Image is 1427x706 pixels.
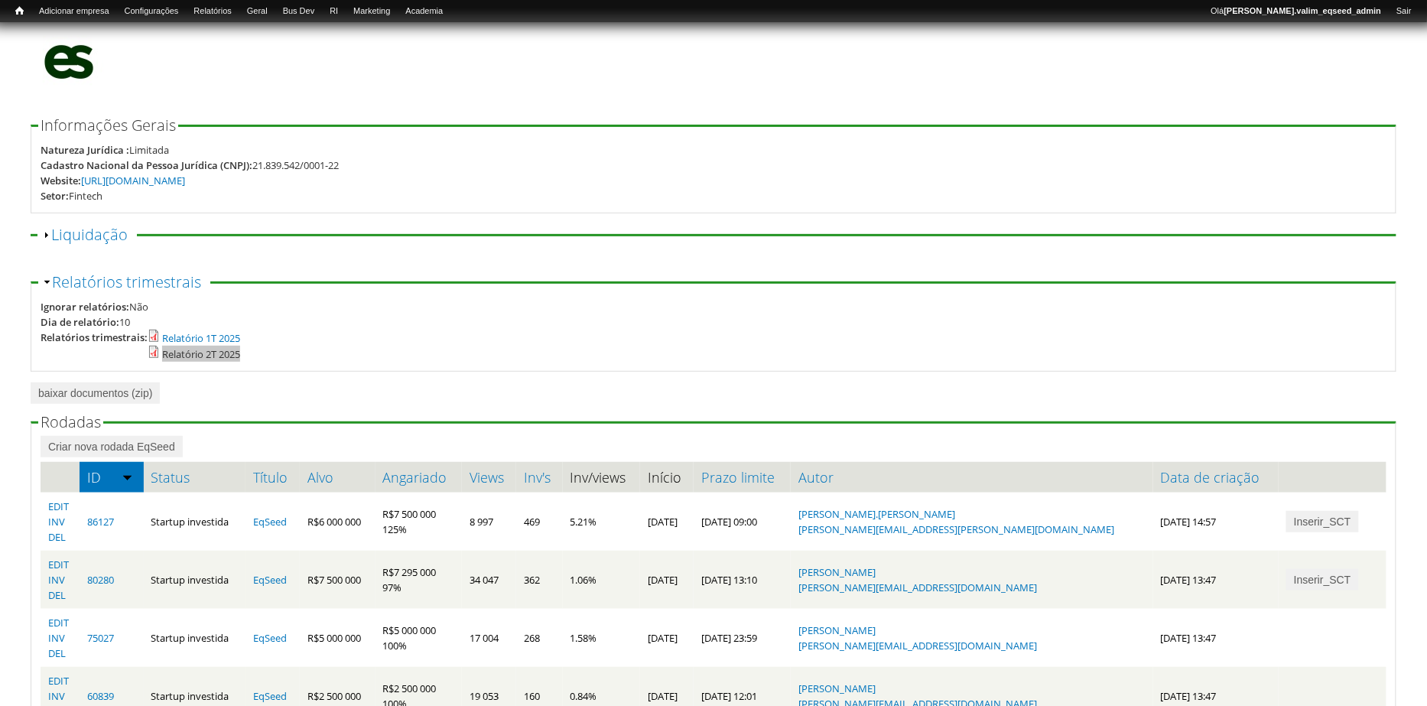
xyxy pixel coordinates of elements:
td: 8 997 [462,493,516,551]
td: R$6 000 000 [300,493,375,551]
div: Relatórios trimestrais: [41,330,148,345]
td: Startup investida [144,493,245,551]
a: EqSeed [253,689,287,703]
img: application/pdf [148,346,160,358]
td: Startup investida [144,609,245,667]
a: Autor [798,470,1146,485]
a: [PERSON_NAME] [798,565,876,579]
td: 5.21% [563,493,641,551]
a: Geral [239,4,275,19]
a: [PERSON_NAME] [798,682,876,695]
a: [PERSON_NAME][EMAIL_ADDRESS][DOMAIN_NAME] [798,639,1037,652]
a: EqSeed [253,573,287,587]
a: Sair [1389,4,1419,19]
a: EqSeed [253,515,287,529]
span: [DATE] 23:59 [701,631,757,645]
a: Configurações [117,4,187,19]
a: Inserir_SCT [1286,569,1359,591]
div: 21.839.542/0001-22 [252,158,339,173]
a: INV [48,573,65,587]
a: Criar nova rodada EqSeed [41,436,183,457]
div: Cadastro Nacional da Pessoa Jurídica (CNPJ): [41,158,252,173]
span: Rodadas [41,412,101,432]
td: 362 [516,551,562,609]
td: 34 047 [462,551,516,609]
td: [DATE] 14:57 [1153,493,1279,551]
span: [DATE] [648,631,678,645]
th: Inv/views [563,462,641,493]
span: [DATE] [648,573,678,587]
div: Ignorar relatórios: [41,299,129,314]
a: Olá[PERSON_NAME].valim_eqseed_admin [1204,4,1390,19]
div: Natureza Jurídica : [41,142,129,158]
span: [DATE] 12:01 [701,689,757,703]
td: 1.06% [563,551,641,609]
a: Views [470,470,509,485]
a: Marketing [346,4,398,19]
a: DEL [48,646,66,660]
a: Inserir_SCT [1286,511,1359,532]
a: 80280 [87,573,114,587]
div: Setor: [41,188,69,203]
div: Website: [41,173,81,188]
a: 60839 [87,689,114,703]
a: Liquidação [51,224,128,245]
td: R$7 500 000 [300,551,375,609]
span: [DATE] 13:10 [701,573,757,587]
a: EDIT [48,558,69,571]
a: INV [48,515,65,529]
td: R$7 295 000 97% [375,551,463,609]
a: EDIT [48,674,69,688]
a: DEL [48,588,66,602]
a: Relatório 2T 2025 [162,347,240,361]
a: Inv's [524,470,554,485]
a: Angariado [383,470,455,485]
div: Dia de relatório: [41,314,119,330]
a: EqSeed [253,631,287,645]
a: Adicionar empresa [31,4,117,19]
a: RI [322,4,346,19]
td: 1.58% [563,609,641,667]
div: Fintech [69,188,102,203]
td: R$7 500 000 125% [375,493,463,551]
a: Alvo [307,470,367,485]
a: [PERSON_NAME][EMAIL_ADDRESS][PERSON_NAME][DOMAIN_NAME] [798,522,1114,536]
a: [PERSON_NAME].[PERSON_NAME] [798,507,955,521]
a: [URL][DOMAIN_NAME] [81,174,185,187]
th: Início [640,462,694,493]
a: Status [151,470,238,485]
a: Bus Dev [275,4,323,19]
td: R$5 000 000 100% [375,609,463,667]
div: Limitada [129,142,169,158]
div: Não [129,299,148,314]
div: 10 [119,314,130,330]
span: [DATE] 09:00 [701,515,757,529]
a: ID [87,470,135,485]
td: 469 [516,493,562,551]
img: application/pdf [148,330,160,342]
a: Título [253,470,292,485]
td: Startup investida [144,551,245,609]
a: Relatórios [186,4,239,19]
span: Informações Gerais [41,115,176,135]
a: INV [48,689,65,703]
a: Prazo limite [701,470,783,485]
a: DEL [48,530,66,544]
a: 86127 [87,515,114,529]
a: [PERSON_NAME][EMAIL_ADDRESS][DOMAIN_NAME] [798,581,1037,594]
a: EDIT [48,616,69,630]
a: Relatório 1T 2025 [162,331,240,345]
a: Academia [398,4,451,19]
img: ordem crescente [122,472,132,482]
a: baixar documentos (zip) [31,382,160,404]
span: [DATE] [648,689,678,703]
td: [DATE] 13:47 [1153,609,1279,667]
td: [DATE] 13:47 [1153,551,1279,609]
span: [DATE] [648,515,678,529]
a: Data de criação [1161,470,1271,485]
a: Relatórios trimestrais [52,272,201,292]
a: EDIT [48,499,69,513]
a: Início [8,4,31,18]
td: 17 004 [462,609,516,667]
a: [PERSON_NAME] [798,623,876,637]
